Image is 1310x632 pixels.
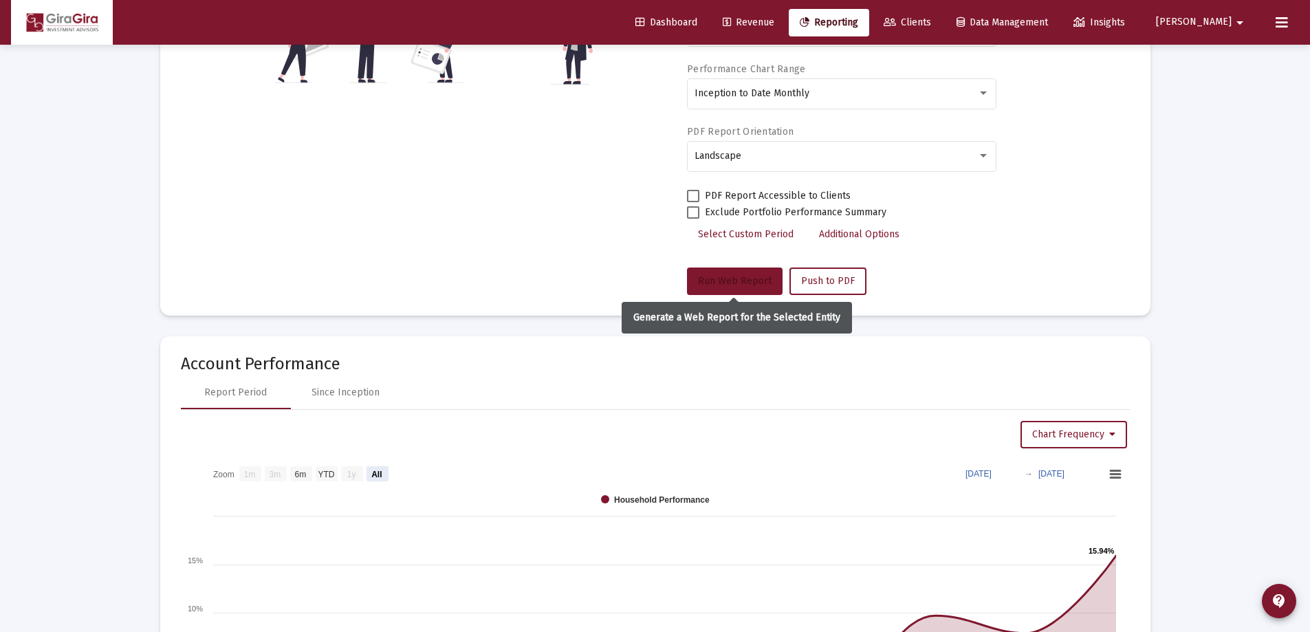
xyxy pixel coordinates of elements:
text: [DATE] [965,469,992,479]
span: Landscape [695,150,741,162]
text: 1m [243,469,255,479]
mat-card-title: Account Performance [181,357,1130,371]
text: [DATE] [1038,469,1065,479]
span: Chart Frequency [1032,428,1115,440]
label: Performance Chart Range [687,63,805,75]
span: Exclude Portfolio Performance Summary [705,204,886,221]
text: YTD [318,469,334,479]
span: Dashboard [635,17,697,28]
text: 15% [187,556,202,565]
a: Clients [873,9,942,36]
text: 15.94% [1089,547,1115,555]
button: Chart Frequency [1020,421,1127,448]
span: Inception to Date Monthly [695,87,809,99]
text: Zoom [213,469,234,479]
mat-icon: contact_support [1271,593,1287,609]
span: Additional Options [819,228,899,240]
text: → [1025,469,1033,479]
span: Run Web Report [698,275,772,287]
text: 6m [294,469,306,479]
span: Data Management [957,17,1048,28]
span: Clients [884,17,931,28]
a: Data Management [946,9,1059,36]
mat-icon: arrow_drop_down [1232,9,1248,36]
span: Push to PDF [801,275,855,287]
text: All [371,469,382,479]
span: Insights [1073,17,1125,28]
div: Report Period [204,386,267,400]
text: 1y [347,469,356,479]
text: Household Performance [614,495,710,505]
a: Dashboard [624,9,708,36]
a: Reporting [789,9,869,36]
div: Since Inception [312,386,380,400]
span: Select Custom Period [698,228,794,240]
img: Dashboard [21,9,102,36]
span: [PERSON_NAME] [1156,17,1232,28]
a: Revenue [712,9,785,36]
text: 10% [187,604,202,613]
label: PDF Report Orientation [687,126,794,138]
span: PDF Report Accessible to Clients [705,188,851,204]
button: [PERSON_NAME] [1139,8,1265,36]
text: 3m [269,469,281,479]
button: Push to PDF [789,268,866,295]
span: Reporting [800,17,858,28]
button: Run Web Report [687,268,783,295]
span: Revenue [723,17,774,28]
a: Insights [1062,9,1136,36]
